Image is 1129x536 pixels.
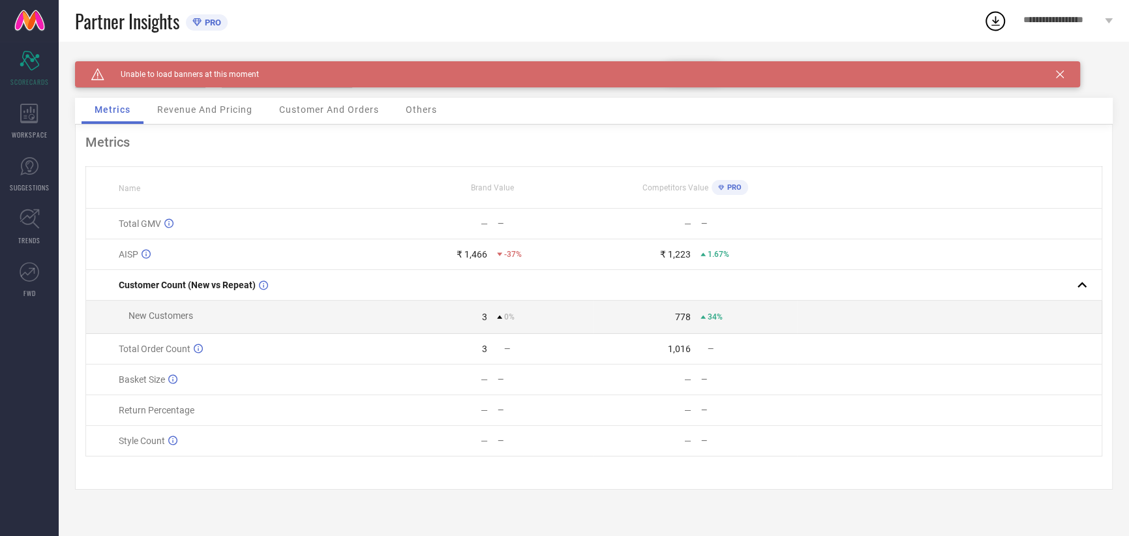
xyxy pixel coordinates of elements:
[984,9,1007,33] div: Open download list
[119,436,165,446] span: Style Count
[482,312,487,322] div: 3
[701,436,796,445] div: —
[701,406,796,415] div: —
[119,218,161,229] span: Total GMV
[481,374,488,385] div: —
[701,219,796,228] div: —
[660,249,691,260] div: ₹ 1,223
[10,183,50,192] span: SUGGESTIONS
[279,104,379,115] span: Customer And Orders
[457,249,487,260] div: ₹ 1,466
[119,184,140,193] span: Name
[95,104,130,115] span: Metrics
[18,235,40,245] span: TRENDS
[504,344,510,353] span: —
[10,77,49,87] span: SCORECARDS
[119,280,256,290] span: Customer Count (New vs Repeat)
[675,312,691,322] div: 778
[668,344,691,354] div: 1,016
[701,375,796,384] div: —
[23,288,36,298] span: FWD
[119,249,138,260] span: AISP
[642,183,708,192] span: Competitors Value
[471,183,514,192] span: Brand Value
[119,374,165,385] span: Basket Size
[406,104,437,115] span: Others
[708,312,723,321] span: 34%
[498,375,593,384] div: —
[504,312,515,321] span: 0%
[481,218,488,229] div: —
[684,405,691,415] div: —
[119,405,194,415] span: Return Percentage
[498,436,593,445] div: —
[119,344,190,354] span: Total Order Count
[708,250,729,259] span: 1.67%
[85,134,1102,150] div: Metrics
[75,61,205,70] div: Brand
[684,218,691,229] div: —
[684,374,691,385] div: —
[498,406,593,415] div: —
[724,183,742,192] span: PRO
[504,250,522,259] span: -37%
[498,219,593,228] div: —
[12,130,48,140] span: WORKSPACE
[708,344,714,353] span: —
[104,70,259,79] span: Unable to load banners at this moment
[481,405,488,415] div: —
[157,104,252,115] span: Revenue And Pricing
[128,310,193,321] span: New Customers
[202,18,221,27] span: PRO
[75,8,179,35] span: Partner Insights
[481,436,488,446] div: —
[482,344,487,354] div: 3
[684,436,691,446] div: —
